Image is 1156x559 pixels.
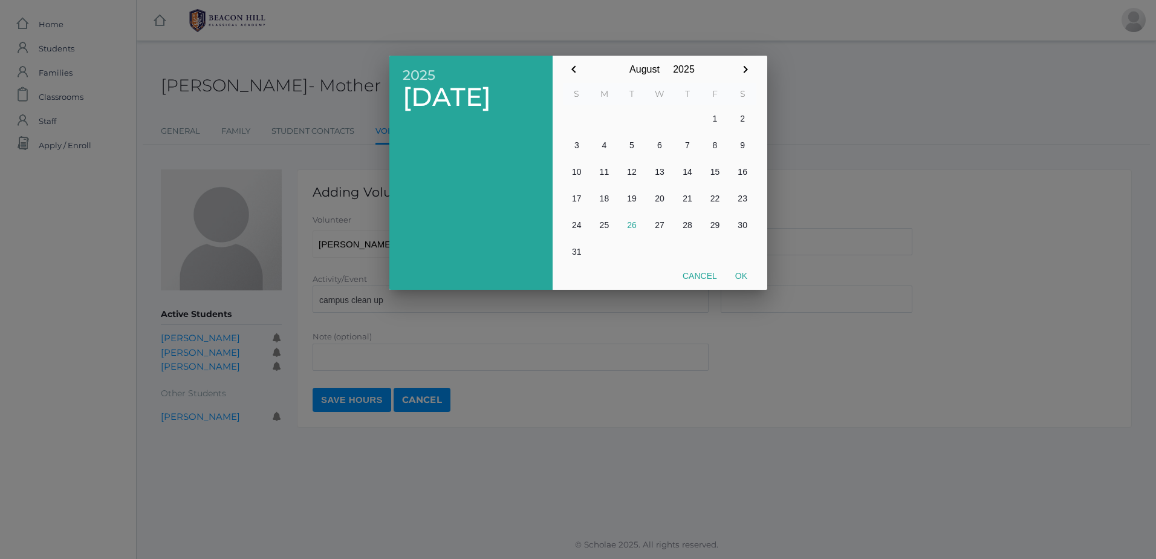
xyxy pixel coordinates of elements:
[646,159,674,185] button: 13
[729,105,756,132] button: 2
[646,185,674,212] button: 20
[591,132,619,159] button: 4
[674,185,701,212] button: 21
[403,83,539,111] span: [DATE]
[701,185,729,212] button: 22
[674,159,701,185] button: 14
[701,132,729,159] button: 8
[591,212,619,238] button: 25
[591,185,619,212] button: 18
[646,212,674,238] button: 27
[701,212,729,238] button: 29
[655,88,664,99] abbr: Wednesday
[726,265,756,287] button: Ok
[574,88,579,99] abbr: Sunday
[563,238,591,265] button: 31
[729,185,756,212] button: 23
[618,185,646,212] button: 19
[600,88,608,99] abbr: Monday
[563,185,591,212] button: 17
[403,68,539,83] span: 2025
[729,159,756,185] button: 16
[729,212,756,238] button: 30
[712,88,718,99] abbr: Friday
[740,88,745,99] abbr: Saturday
[729,132,756,159] button: 9
[674,212,701,238] button: 28
[563,212,591,238] button: 24
[674,132,701,159] button: 7
[701,105,729,132] button: 1
[591,159,619,185] button: 11
[701,159,729,185] button: 15
[563,132,591,159] button: 3
[646,132,674,159] button: 6
[563,159,591,185] button: 10
[674,265,726,287] button: Cancel
[629,88,634,99] abbr: Tuesday
[618,132,646,159] button: 5
[618,212,646,238] button: 26
[685,88,690,99] abbr: Thursday
[618,159,646,185] button: 12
